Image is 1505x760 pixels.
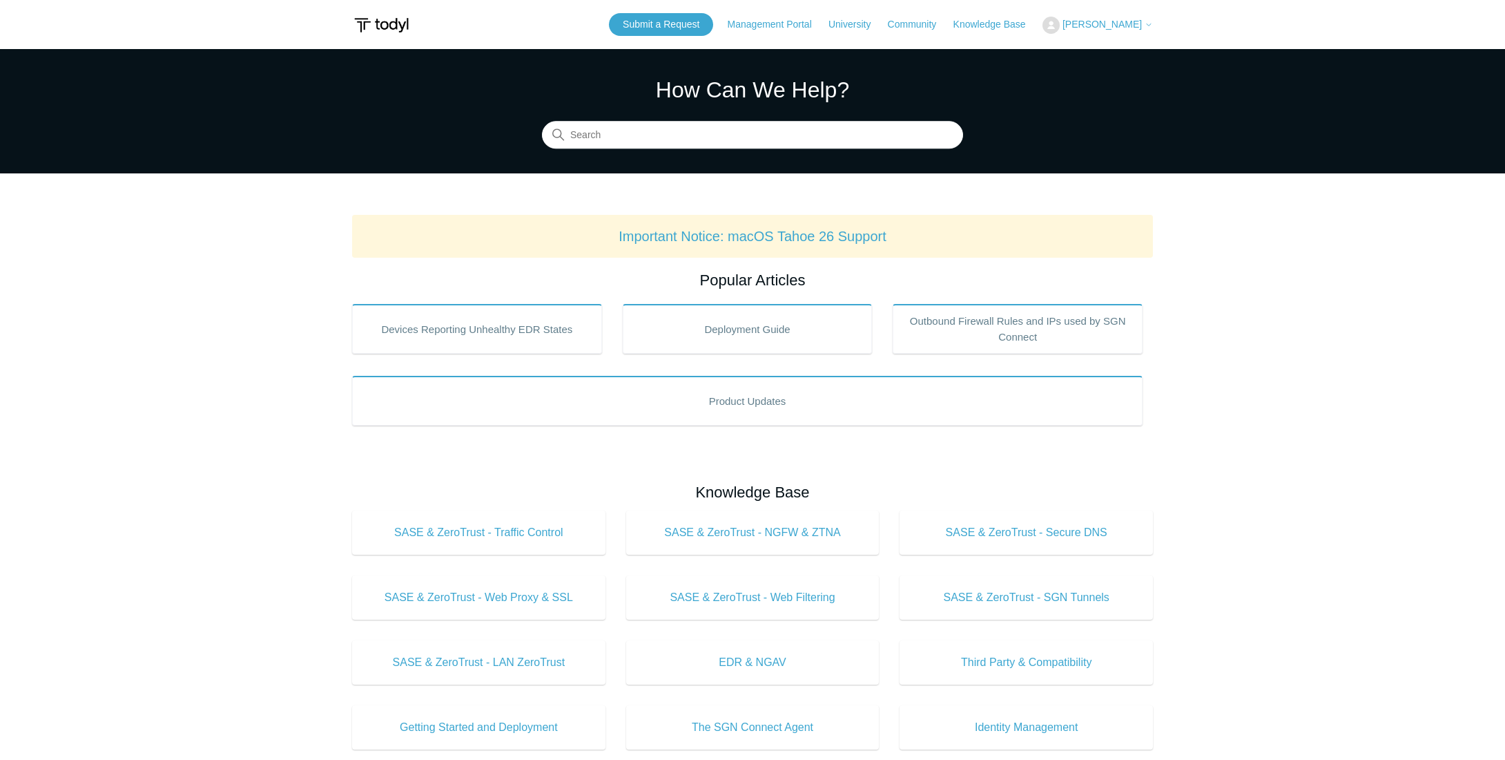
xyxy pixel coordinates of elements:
span: The SGN Connect Agent [647,719,859,736]
a: Getting Started and Deployment [352,705,605,750]
a: Identity Management [900,705,1153,750]
span: SASE & ZeroTrust - Web Proxy & SSL [373,589,585,606]
a: Community [888,17,951,32]
a: University [828,17,884,32]
h2: Knowledge Base [352,481,1153,504]
span: SASE & ZeroTrust - NGFW & ZTNA [647,524,859,541]
span: [PERSON_NAME] [1062,19,1142,30]
a: Third Party & Compatibility [900,640,1153,685]
a: Devices Reporting Unhealthy EDR States [352,304,602,354]
a: SASE & ZeroTrust - LAN ZeroTrust [352,640,605,685]
a: SASE & ZeroTrust - SGN Tunnels [900,576,1153,620]
span: EDR & NGAV [647,654,859,671]
input: Search [542,122,963,149]
a: Important Notice: macOS Tahoe 26 Support [619,229,886,244]
span: SASE & ZeroTrust - LAN ZeroTrust [373,654,585,671]
a: SASE & ZeroTrust - Traffic Control [352,511,605,555]
a: Management Portal [728,17,826,32]
a: SASE & ZeroTrust - Web Proxy & SSL [352,576,605,620]
a: Deployment Guide [623,304,873,354]
a: Submit a Request [609,13,713,36]
a: SASE & ZeroTrust - NGFW & ZTNA [626,511,880,555]
span: Third Party & Compatibility [920,654,1132,671]
h2: Popular Articles [352,269,1153,292]
span: SASE & ZeroTrust - Traffic Control [373,524,585,541]
span: SASE & ZeroTrust - Secure DNS [920,524,1132,541]
button: [PERSON_NAME] [1042,17,1153,34]
h1: How Can We Help? [542,73,963,106]
a: SASE & ZeroTrust - Web Filtering [626,576,880,620]
img: Todyl Support Center Help Center home page [352,12,411,38]
a: Outbound Firewall Rules and IPs used by SGN Connect [893,304,1143,354]
a: Product Updates [352,376,1143,426]
span: SASE & ZeroTrust - Web Filtering [647,589,859,606]
a: EDR & NGAV [626,640,880,685]
span: Identity Management [920,719,1132,736]
a: The SGN Connect Agent [626,705,880,750]
span: Getting Started and Deployment [373,719,585,736]
a: SASE & ZeroTrust - Secure DNS [900,511,1153,555]
a: Knowledge Base [953,17,1040,32]
span: SASE & ZeroTrust - SGN Tunnels [920,589,1132,606]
